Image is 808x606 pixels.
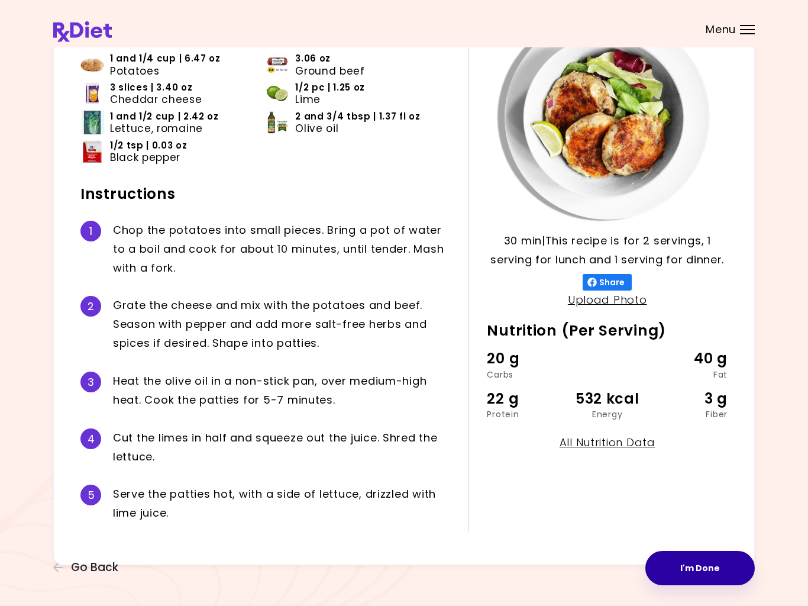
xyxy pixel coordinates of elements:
div: 2 [80,296,101,317]
div: 1 [80,221,101,241]
div: 3 [80,372,101,392]
span: 3.06 oz [295,53,331,65]
a: Upload Photo [568,292,647,307]
span: Go Back [71,561,118,574]
a: All Nutrition Data [560,435,655,450]
button: Share [583,274,632,291]
div: 40 g [648,347,728,370]
div: S e r v e t h e p a t t i e s h o t , w i t h a s i d e o f l e t t u c e , d r i z z l e d w i t... [113,485,451,523]
button: I'm Done [645,551,755,585]
span: 1/2 pc | 1.25 oz [295,82,365,94]
span: Menu [706,24,736,35]
span: 1 and 1/4 cup | 6.47 oz [110,53,221,65]
span: Lime [295,94,321,105]
span: Ground beef [295,65,364,77]
span: 2 and 3/4 tbsp | 1.37 fl oz [295,111,420,123]
div: Fiber [648,410,728,418]
div: 4 [80,428,101,449]
div: 20 g [487,347,567,370]
div: Carbs [487,370,567,379]
div: C u t t h e l i m e s i n h a l f a n d s q u e e z e o u t t h e j u i c e . S h r e d t h e l e... [113,428,451,466]
img: RxDiet [53,21,112,42]
span: Potatoes [110,65,159,77]
span: Share [597,278,627,287]
div: Protein [487,410,567,418]
h2: Nutrition (Per Serving) [487,321,728,340]
p: 30 min | This recipe is for 2 servings, 1 serving for lunch and 1 serving for dinner. [487,231,728,269]
div: G r a t e t h e c h e e s e a n d m i x w i t h t h e p o t a t o e s a n d b e e f . S e a s o n... [113,296,451,353]
div: Energy [567,410,647,418]
div: 532 kcal [567,388,647,410]
div: 5 [80,485,101,505]
button: Go Back [53,561,124,574]
h2: Instructions [80,185,451,204]
div: H e a t t h e o l i v e o i l i n a n o n - s t i c k p a n , o v e r m e d i u m - h i g h h e a... [113,372,451,410]
span: 1/2 tsp | 0.03 oz [110,140,188,151]
div: 22 g [487,388,567,410]
span: 3 slices | 3.40 oz [110,82,192,94]
div: C h o p t h e p o t a t o e s i n t o s m a l l p i e c e s . B r i n g a p o t o f w a t e r t o... [113,221,451,278]
div: Fat [648,370,728,379]
span: Olive oil [295,123,338,134]
span: Black pepper [110,151,180,163]
span: Lettuce, romaine [110,123,203,134]
div: 3 g [648,388,728,410]
span: 1 and 1/2 cup | 2.42 oz [110,111,219,123]
span: Cheddar cheese [110,94,202,105]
